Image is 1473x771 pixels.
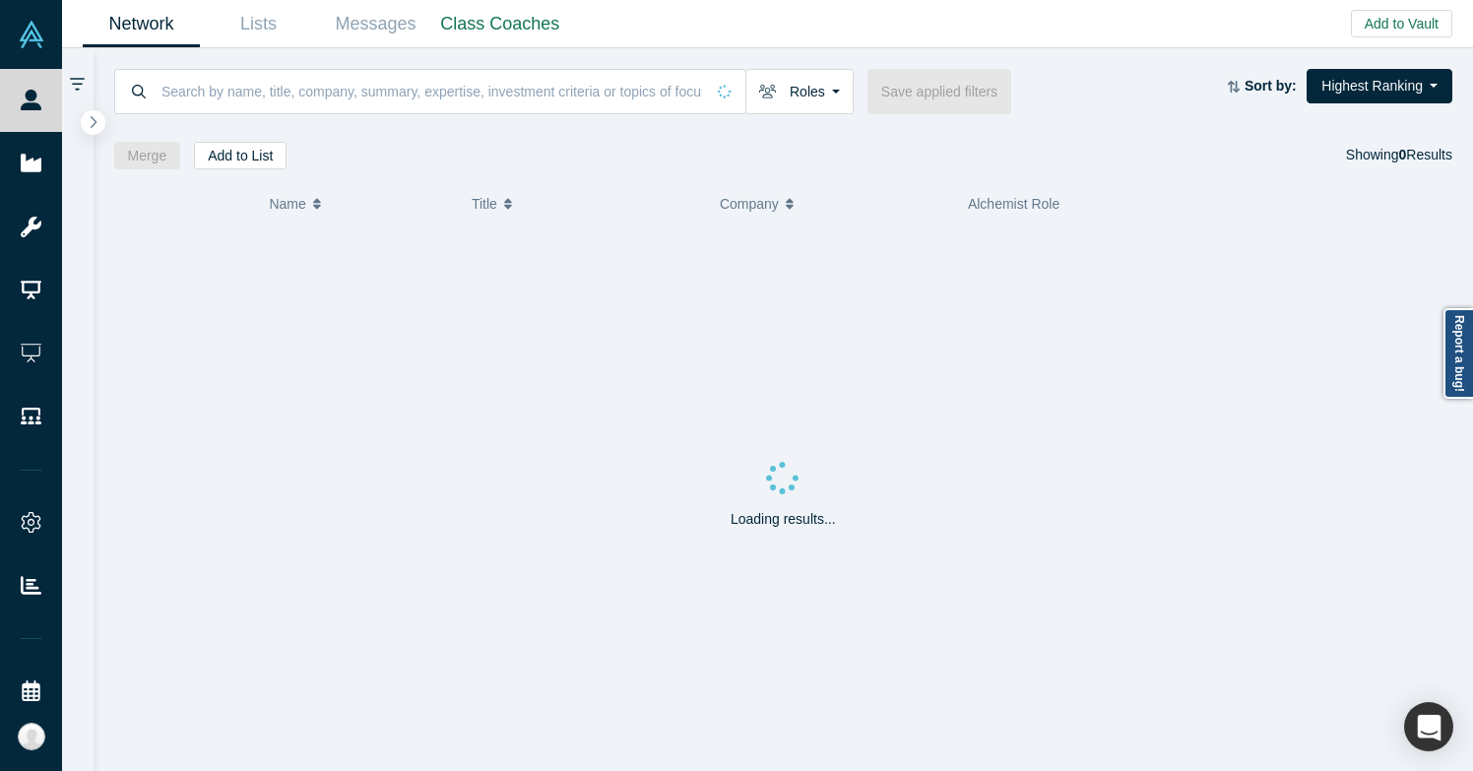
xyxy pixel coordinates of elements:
button: Name [269,183,451,225]
a: Report a bug! [1443,308,1473,399]
strong: Sort by: [1245,78,1297,94]
a: Class Coaches [434,1,566,47]
button: Roles [745,69,854,114]
img: Katinka Harsányi's Account [18,723,45,750]
span: Company [720,183,779,225]
button: Title [472,183,699,225]
button: Merge [114,142,181,169]
img: Alchemist Vault Logo [18,21,45,48]
button: Add to Vault [1351,10,1452,37]
p: Loading results... [731,509,836,530]
a: Lists [200,1,317,47]
strong: 0 [1399,147,1407,162]
a: Network [83,1,200,47]
input: Search by name, title, company, summary, expertise, investment criteria or topics of focus [160,68,704,114]
a: Messages [317,1,434,47]
span: Title [472,183,497,225]
button: Save applied filters [867,69,1011,114]
span: Results [1399,147,1452,162]
button: Highest Ranking [1307,69,1452,103]
button: Company [720,183,947,225]
div: Showing [1346,142,1452,169]
span: Name [269,183,305,225]
button: Add to List [194,142,287,169]
span: Alchemist Role [968,196,1059,212]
